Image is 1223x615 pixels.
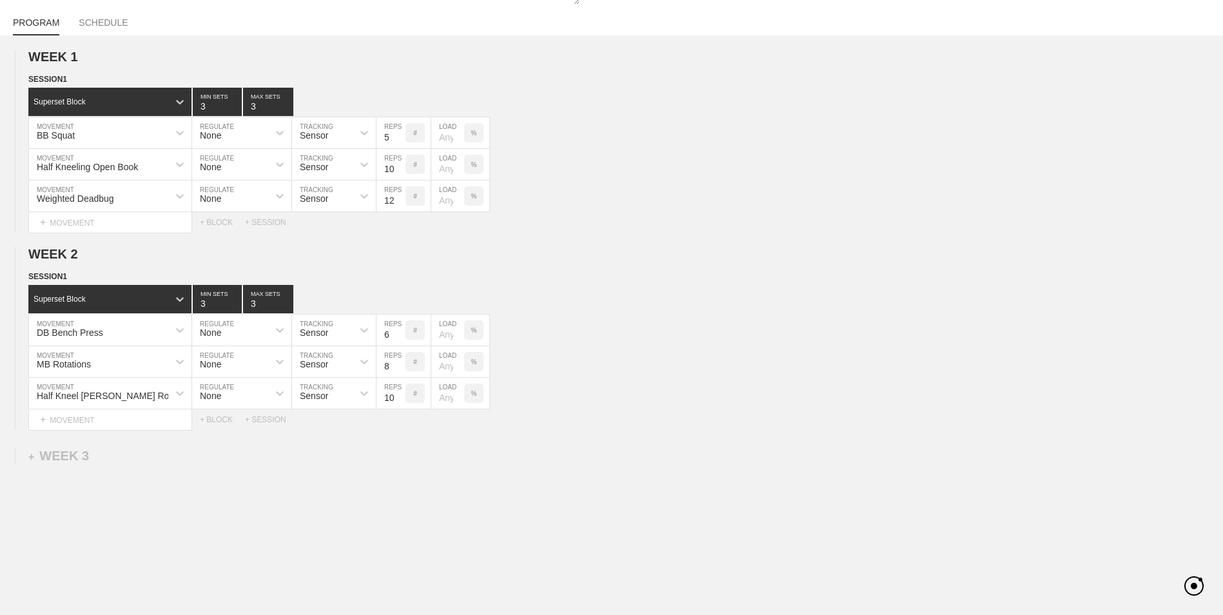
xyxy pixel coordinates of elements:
div: BB Squat [37,130,75,141]
p: # [413,390,417,397]
div: DB Bench Press [37,327,103,338]
input: Any [431,149,464,180]
p: % [471,358,477,366]
p: # [413,130,417,137]
div: Sensor [300,193,328,204]
div: + SESSION [245,218,297,227]
div: Sensor [300,130,328,141]
div: Half Kneel [PERSON_NAME] Row [37,391,176,401]
span: + [40,217,46,228]
div: WEEK 3 [28,449,89,464]
div: Sensor [300,359,328,369]
p: # [413,193,417,200]
div: Superset Block [34,97,86,106]
div: Weighted Deadbug [37,193,114,204]
div: None [200,359,221,369]
p: # [413,358,417,366]
div: + BLOCK [200,415,245,424]
span: SESSION 1 [28,75,67,84]
div: Superset Block [34,295,86,304]
span: WEEK 2 [28,247,78,261]
div: None [200,327,221,338]
p: # [413,327,417,334]
p: # [413,161,417,168]
input: Any [431,315,464,346]
input: Any [431,117,464,148]
input: None [243,88,293,116]
input: None [243,285,293,313]
input: Any [431,346,464,377]
div: None [200,130,221,141]
div: Sensor [300,162,328,172]
div: MOVEMENT [28,212,192,233]
iframe: Chat Widget [1159,553,1223,615]
div: None [200,391,221,401]
a: SCHEDULE [79,17,128,34]
div: + BLOCK [200,218,245,227]
span: WEEK 1 [28,50,78,64]
div: MB Rotations [37,359,91,369]
p: % [471,193,477,200]
div: None [200,162,221,172]
div: Sensor [300,327,328,338]
div: Sensor [300,391,328,401]
span: + [28,451,34,462]
p: % [471,161,477,168]
p: % [471,327,477,334]
input: Any [431,181,464,211]
a: PROGRAM [13,17,59,35]
div: + SESSION [245,415,297,424]
span: SESSION 1 [28,272,67,281]
div: None [200,193,221,204]
div: MOVEMENT [28,409,192,431]
p: % [471,390,477,397]
span: + [40,414,46,425]
input: Any [431,378,464,409]
p: % [471,130,477,137]
div: Half Kneeling Open Book [37,162,138,172]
